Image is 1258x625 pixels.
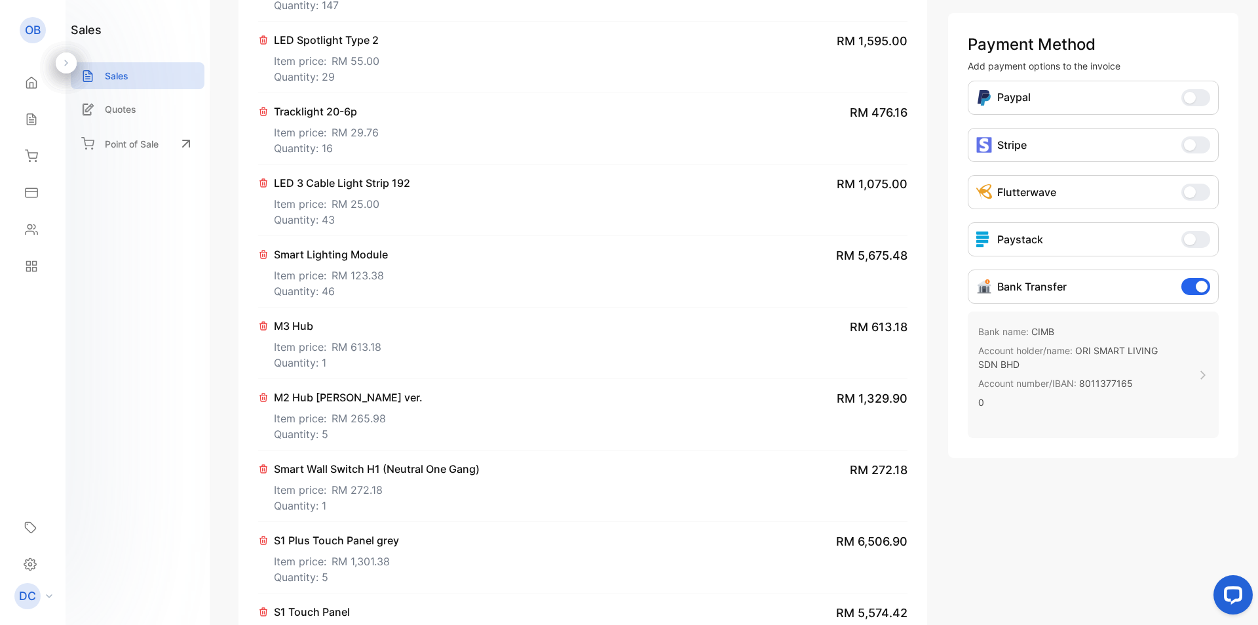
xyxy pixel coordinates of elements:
[976,137,992,153] img: icon
[837,175,907,193] span: RM 1,075.00
[332,125,379,140] span: RM 29.76
[997,137,1027,153] p: Stripe
[1031,326,1054,337] span: CIMB
[850,461,907,479] span: RM 272.18
[837,390,907,407] span: RM 1,329.90
[274,426,423,442] p: Quantity: 5
[976,279,992,294] img: Icon
[274,69,379,85] p: Quantity: 29
[274,334,381,355] p: Item price:
[332,554,390,569] span: RM 1,301.38
[332,411,386,426] span: RM 265.98
[274,461,480,477] p: Smart Wall Switch H1 (Neutral One Gang)
[997,232,1043,247] p: Paystack
[836,604,907,622] span: RM 5,574.42
[274,405,423,426] p: Item price:
[274,283,388,299] p: Quantity: 46
[997,89,1031,106] p: Paypal
[274,191,410,212] p: Item price:
[274,498,480,514] p: Quantity: 1
[71,21,102,39] h1: sales
[19,588,36,605] p: DC
[997,279,1067,294] p: Bank Transfer
[332,268,384,283] span: RM 123.38
[105,102,136,116] p: Quotes
[850,318,907,336] span: RM 613.18
[71,129,204,158] a: Point of Sale
[71,62,204,89] a: Sales
[332,196,379,212] span: RM 25.00
[274,48,379,69] p: Item price:
[332,53,379,69] span: RM 55.00
[105,137,159,151] p: Point of Sale
[274,262,388,283] p: Item price:
[274,548,399,569] p: Item price:
[978,326,1029,337] span: Bank name:
[976,89,992,106] img: Icon
[274,318,381,334] p: M3 Hub
[105,69,128,83] p: Sales
[968,33,1219,56] p: Payment Method
[850,104,907,121] span: RM 476.16
[978,393,1173,412] p: 0
[836,533,907,550] span: RM 6,506.90
[1203,570,1258,625] iframe: LiveChat chat widget
[274,604,384,620] p: S1 Touch Panel
[332,339,381,355] span: RM 613.18
[274,533,399,548] p: S1 Plus Touch Panel grey
[274,175,410,191] p: LED 3 Cable Light Strip 192
[274,569,399,585] p: Quantity: 5
[997,184,1056,200] p: Flutterwave
[978,345,1073,356] span: Account holder/name:
[332,482,383,498] span: RM 272.18
[71,96,204,123] a: Quotes
[976,232,992,247] img: icon
[968,59,1219,73] p: Add payment options to the invoice
[25,22,41,39] p: OB
[274,477,480,498] p: Item price:
[978,378,1077,389] span: Account number/IBAN:
[274,390,423,405] p: M2 Hub [PERSON_NAME] ver.
[274,140,379,156] p: Quantity: 16
[274,119,379,140] p: Item price:
[274,247,388,262] p: Smart Lighting Module
[274,355,381,371] p: Quantity: 1
[274,212,410,228] p: Quantity: 43
[837,32,907,50] span: RM 1,595.00
[836,247,907,264] span: RM 5,675.48
[976,184,992,200] img: Icon
[1079,378,1133,389] span: 8011377165
[274,32,379,48] p: LED Spotlight Type 2
[274,104,379,119] p: Tracklight 20-6p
